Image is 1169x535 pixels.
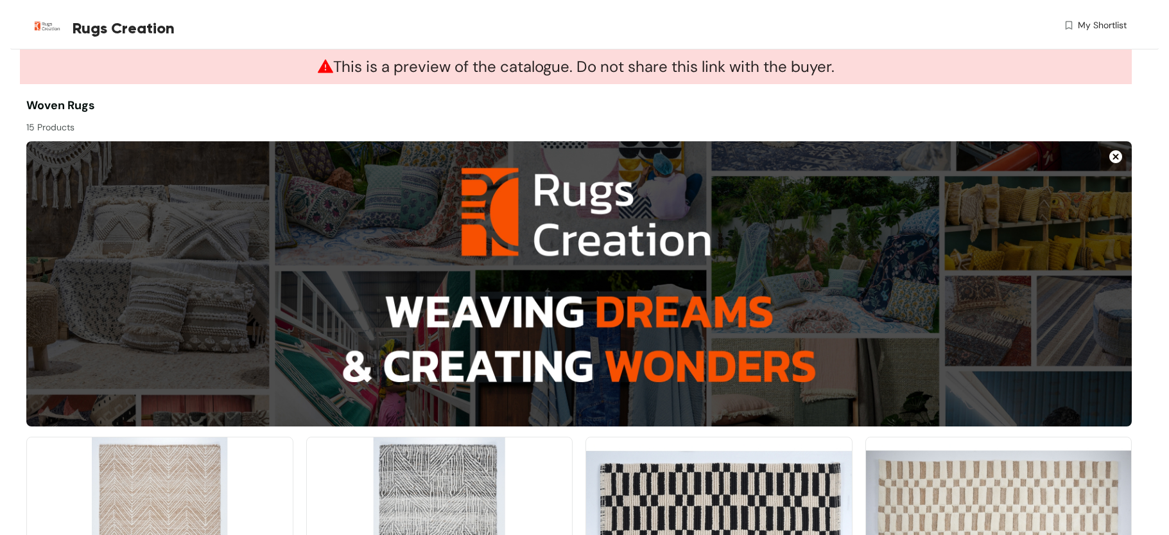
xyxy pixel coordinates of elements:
span: This is a preview of the catalogue. Do not share this link with the buyer. [318,57,835,76]
span: warning [318,58,333,74]
img: Buyer Portal [26,5,68,47]
span: woven rugs [26,98,95,113]
span: My Shortlist [1078,19,1127,32]
img: wishlist [1063,19,1075,32]
div: 15 Products [26,114,579,134]
img: Close [1109,150,1122,163]
img: 72e5858d-4d05-4516-aca4-d7c42ac66410 [26,141,1132,427]
span: Rugs Creation [73,17,175,40]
